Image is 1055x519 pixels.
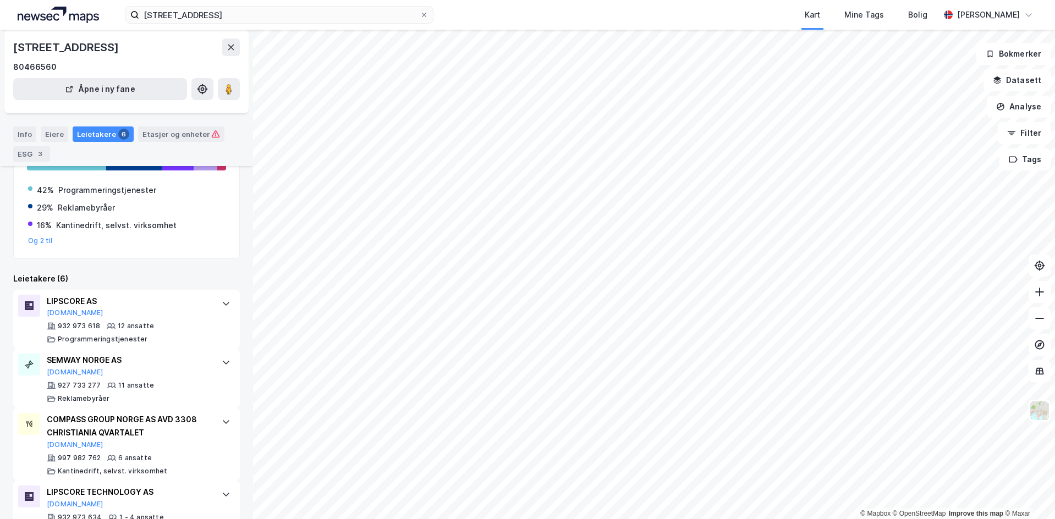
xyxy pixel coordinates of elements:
[47,354,211,367] div: SEMWAY NORGE AS
[18,7,99,23] img: logo.a4113a55bc3d86da70a041830d287a7e.svg
[47,440,103,449] button: [DOMAIN_NAME]
[999,148,1051,170] button: Tags
[47,413,211,439] div: COMPASS GROUP NORGE AS AVD 3308 CHRISTIANIA QVARTALET
[58,454,101,462] div: 997 982 762
[47,308,103,317] button: [DOMAIN_NAME]
[142,129,220,139] div: Etasjer og enheter
[118,454,152,462] div: 6 ansatte
[844,8,884,21] div: Mine Tags
[13,78,187,100] button: Åpne i ny fane
[1000,466,1055,519] iframe: Chat Widget
[118,381,154,390] div: 11 ansatte
[998,122,1051,144] button: Filter
[957,8,1020,21] div: [PERSON_NAME]
[28,236,53,245] button: Og 2 til
[13,60,57,74] div: 80466560
[976,43,1051,65] button: Bokmerker
[58,201,115,214] div: Reklamebyråer
[58,394,110,403] div: Reklamebyråer
[908,8,927,21] div: Bolig
[13,272,240,285] div: Leietakere (6)
[118,129,129,140] div: 6
[56,219,177,232] div: Kantinedrift, selvst. virksomhet
[37,184,54,197] div: 42%
[13,146,50,162] div: ESG
[13,126,36,142] div: Info
[47,500,103,509] button: [DOMAIN_NAME]
[47,295,211,308] div: LIPSCORE AS
[139,7,420,23] input: Søk på adresse, matrikkel, gårdeiere, leietakere eller personer
[58,184,156,197] div: Programmeringstjenester
[1029,400,1050,421] img: Z
[58,467,167,476] div: Kantinedrift, selvst. virksomhet
[47,368,103,377] button: [DOMAIN_NAME]
[13,38,121,56] div: [STREET_ADDRESS]
[860,510,891,517] a: Mapbox
[949,510,1003,517] a: Improve this map
[58,335,148,344] div: Programmeringstjenester
[983,69,1051,91] button: Datasett
[73,126,134,142] div: Leietakere
[37,201,53,214] div: 29%
[37,219,52,232] div: 16%
[805,8,820,21] div: Kart
[893,510,946,517] a: OpenStreetMap
[35,148,46,159] div: 3
[41,126,68,142] div: Eiere
[47,485,211,499] div: LIPSCORE TECHNOLOGY AS
[118,322,154,330] div: 12 ansatte
[987,96,1051,118] button: Analyse
[58,381,101,390] div: 927 733 277
[58,322,100,330] div: 932 973 618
